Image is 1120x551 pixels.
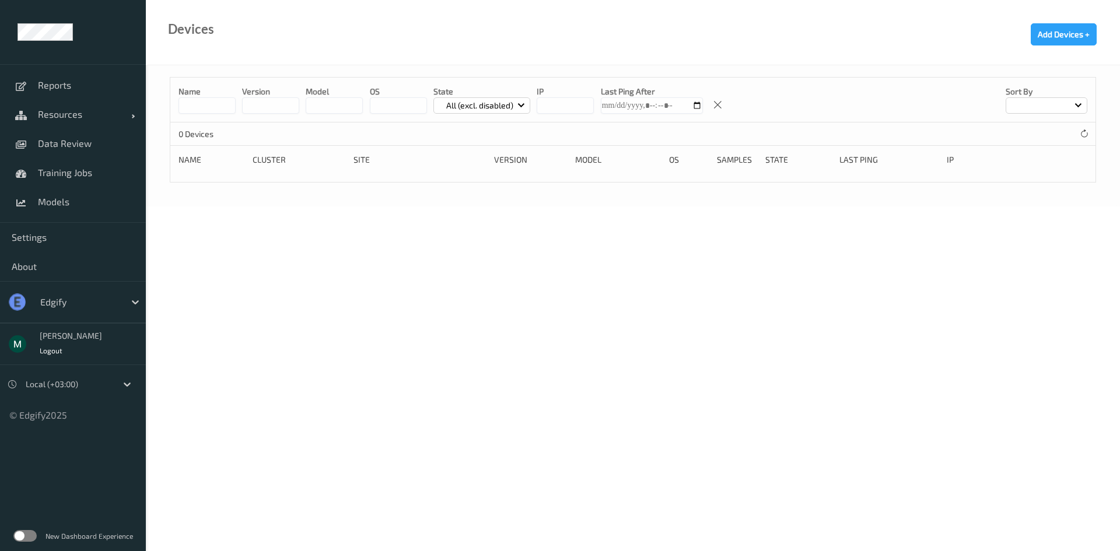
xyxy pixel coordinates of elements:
[601,86,703,97] p: Last Ping After
[1006,86,1087,97] p: Sort by
[178,154,244,166] div: Name
[1031,23,1097,45] button: Add Devices +
[839,154,939,166] div: Last Ping
[168,23,214,35] div: Devices
[669,154,709,166] div: OS
[178,128,266,140] p: 0 Devices
[494,154,567,166] div: version
[353,154,486,166] div: Site
[765,154,831,166] div: State
[433,86,531,97] p: State
[370,86,427,97] p: OS
[537,86,594,97] p: IP
[947,154,1026,166] div: ip
[442,100,517,111] p: All (excl. disabled)
[575,154,661,166] div: Model
[717,154,757,166] div: Samples
[242,86,299,97] p: version
[253,154,345,166] div: Cluster
[306,86,363,97] p: model
[178,86,236,97] p: Name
